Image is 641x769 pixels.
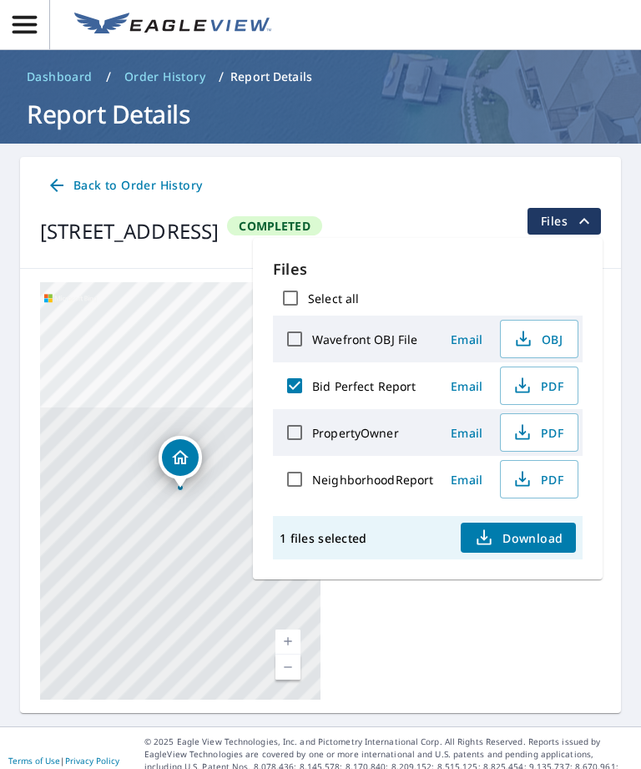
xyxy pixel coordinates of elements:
[106,67,111,87] li: /
[511,376,564,396] span: PDF
[74,13,271,38] img: EV Logo
[500,460,578,498] button: PDF
[312,472,433,488] label: NeighborhoodReport
[230,68,312,85] p: Report Details
[280,530,366,546] p: 1 files selected
[229,218,320,234] span: Completed
[440,467,493,493] button: Email
[447,378,487,394] span: Email
[511,469,564,489] span: PDF
[118,63,212,90] a: Order History
[65,755,119,766] a: Privacy Policy
[47,175,202,196] span: Back to Order History
[312,331,417,347] label: Wavefront OBJ File
[527,208,601,235] button: filesDropdownBtn-58895049
[440,326,493,352] button: Email
[312,378,416,394] label: Bid Perfect Report
[64,3,281,48] a: EV Logo
[440,373,493,399] button: Email
[8,755,60,766] a: Terms of Use
[20,63,99,90] a: Dashboard
[20,97,621,131] h1: Report Details
[447,472,487,488] span: Email
[40,216,219,246] div: [STREET_ADDRESS]
[275,630,300,655] a: Current Level 17, Zoom In
[447,425,487,441] span: Email
[124,68,205,85] span: Order History
[273,258,583,281] p: Files
[461,523,576,553] button: Download
[40,170,209,201] a: Back to Order History
[511,422,564,443] span: PDF
[308,291,359,306] label: Select all
[500,413,578,452] button: PDF
[440,420,493,446] button: Email
[275,655,300,680] a: Current Level 17, Zoom Out
[447,331,487,347] span: Email
[159,436,202,488] div: Dropped pin, building 1, Residential property, 1858 Nw 74th Way Hollywood, FL 33024
[8,756,119,766] p: |
[500,320,578,358] button: OBJ
[27,68,93,85] span: Dashboard
[511,329,564,349] span: OBJ
[219,67,224,87] li: /
[541,211,594,231] span: Files
[20,63,621,90] nav: breadcrumb
[500,367,578,405] button: PDF
[474,528,563,548] span: Download
[312,425,399,441] label: PropertyOwner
